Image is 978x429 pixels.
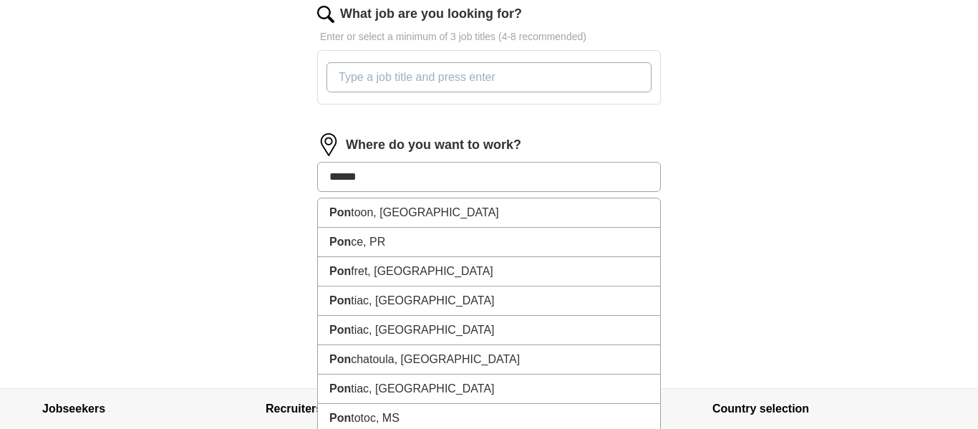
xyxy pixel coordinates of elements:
[318,198,660,228] li: toon, [GEOGRAPHIC_DATA]
[329,412,351,424] strong: Pon
[346,135,521,155] label: Where do you want to work?
[318,345,660,375] li: chatoula, [GEOGRAPHIC_DATA]
[326,62,652,92] input: Type a job title and press enter
[329,236,351,248] strong: Pon
[329,206,351,218] strong: Pon
[318,286,660,316] li: tiac, [GEOGRAPHIC_DATA]
[317,6,334,23] img: search.png
[329,265,351,277] strong: Pon
[318,316,660,345] li: tiac, [GEOGRAPHIC_DATA]
[317,29,661,44] p: Enter or select a minimum of 3 job titles (4-8 recommended)
[329,294,351,307] strong: Pon
[318,375,660,404] li: tiac, [GEOGRAPHIC_DATA]
[318,228,660,257] li: ce, PR
[329,353,351,365] strong: Pon
[329,382,351,395] strong: Pon
[340,4,522,24] label: What job are you looking for?
[712,389,936,429] h4: Country selection
[318,257,660,286] li: fret, [GEOGRAPHIC_DATA]
[317,133,340,156] img: location.png
[329,324,351,336] strong: Pon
